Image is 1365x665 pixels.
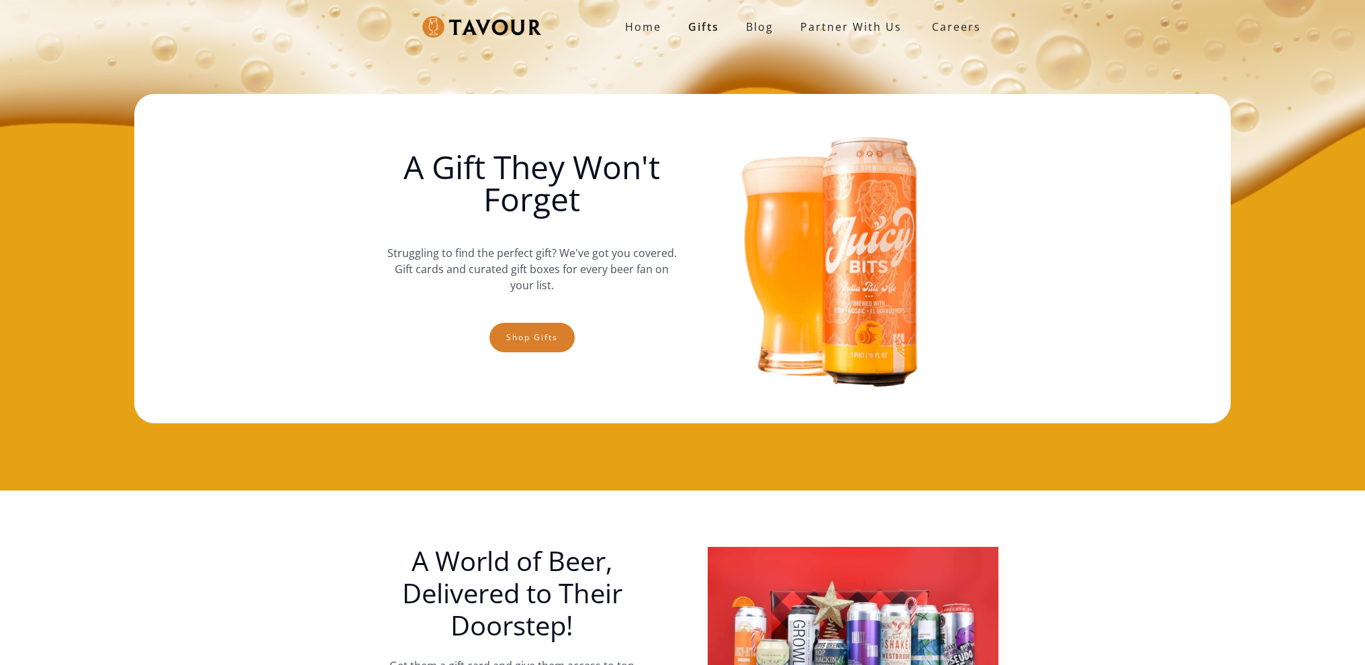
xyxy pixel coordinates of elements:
[489,323,575,352] a: Shop gifts
[387,151,677,215] h1: A Gift They Won't Forget
[733,13,787,40] a: Blog
[612,13,675,40] a: Home
[787,13,915,40] a: partner with us
[387,232,677,307] p: Struggling to find the perfect gift? We've got you covered. Gift cards and curated gift boxes for...
[675,13,733,40] a: Gifts
[932,13,981,40] strong: Careers
[625,19,661,34] strong: Home
[915,8,991,46] a: Careers
[367,545,657,642] h1: A World of Beer, Delivered to Their Doorstep!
